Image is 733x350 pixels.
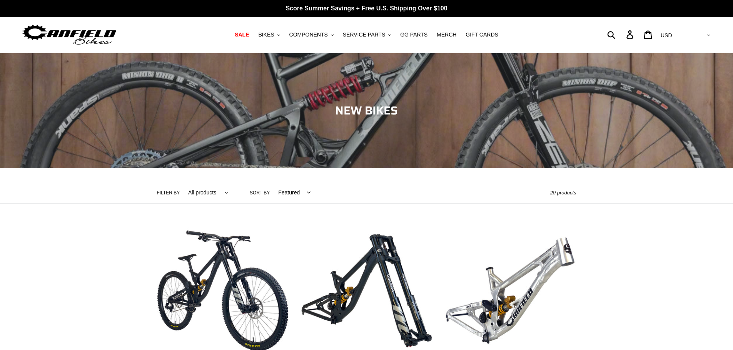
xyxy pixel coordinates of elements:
[339,30,395,40] button: SERVICE PARTS
[21,23,117,47] img: Canfield Bikes
[157,189,180,196] label: Filter by
[250,189,270,196] label: Sort by
[462,30,502,40] a: GIFT CARDS
[258,32,274,38] span: BIKES
[611,26,631,43] input: Search
[396,30,431,40] a: GG PARTS
[254,30,284,40] button: BIKES
[343,32,385,38] span: SERVICE PARTS
[466,32,498,38] span: GIFT CARDS
[289,32,328,38] span: COMPONENTS
[235,32,249,38] span: SALE
[400,32,427,38] span: GG PARTS
[550,190,576,196] span: 20 products
[231,30,253,40] a: SALE
[286,30,337,40] button: COMPONENTS
[433,30,460,40] a: MERCH
[437,32,456,38] span: MERCH
[335,101,398,119] span: NEW BIKES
